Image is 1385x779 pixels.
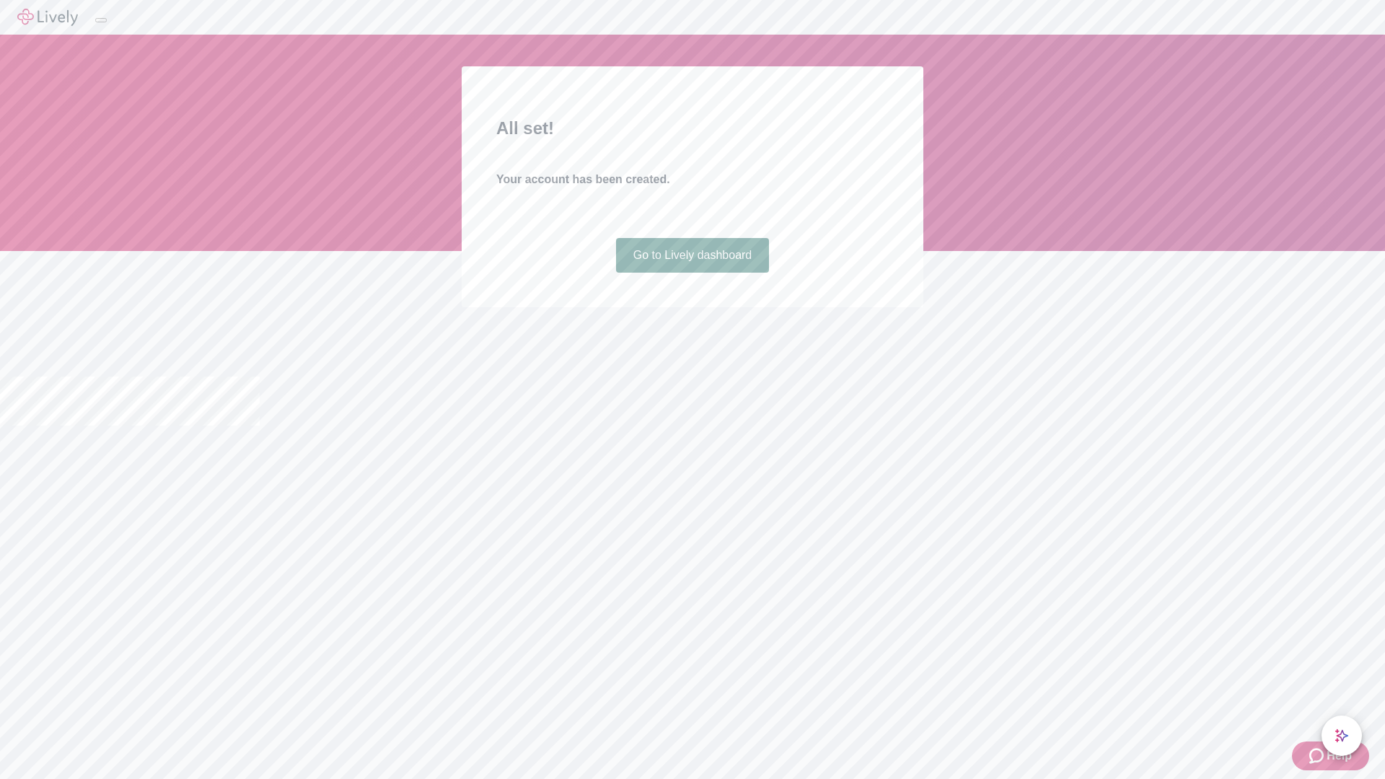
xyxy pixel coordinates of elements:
[1335,729,1349,743] svg: Lively AI Assistant
[496,171,889,188] h4: Your account has been created.
[1322,716,1362,756] button: chat
[496,115,889,141] h2: All set!
[1327,747,1352,765] span: Help
[17,9,78,26] img: Lively
[1309,747,1327,765] svg: Zendesk support icon
[1292,741,1369,770] button: Zendesk support iconHelp
[616,238,770,273] a: Go to Lively dashboard
[95,18,107,22] button: Log out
